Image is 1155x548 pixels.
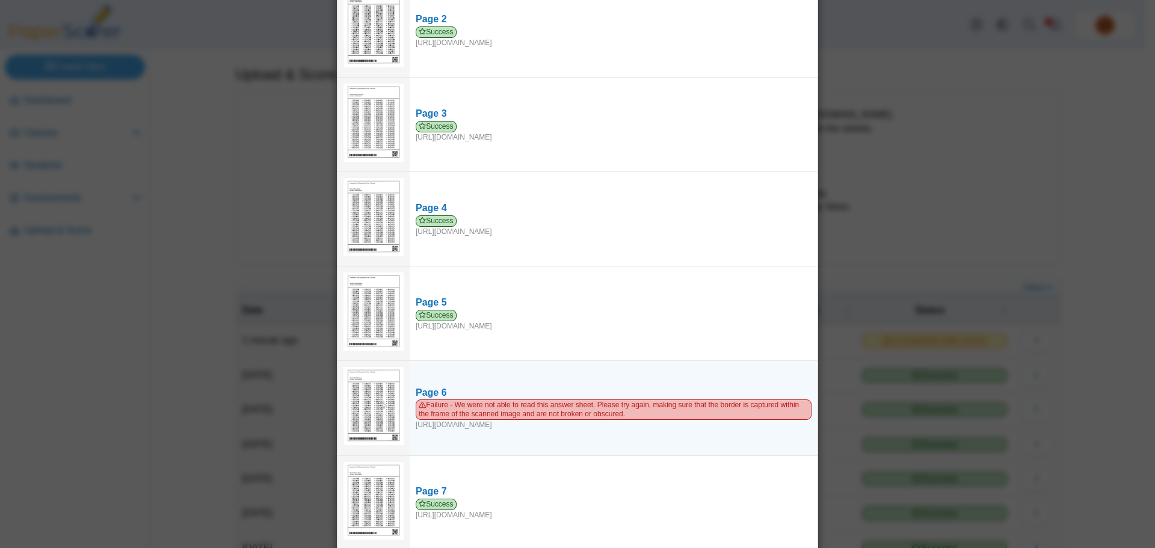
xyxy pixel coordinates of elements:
[343,272,404,351] img: 3160614_OCTOBER_14_2025T17_43_35_734000000.jpeg
[410,380,818,436] a: Page 6 Failure - We were not able to read this answer sheet. Please try again, making sure that t...
[416,485,812,498] div: Page 7
[410,195,818,242] a: Page 4 Success [URL][DOMAIN_NAME]
[410,101,818,148] a: Page 3 Success [URL][DOMAIN_NAME]
[410,7,818,54] a: Page 2 Success [URL][DOMAIN_NAME]
[410,290,818,337] a: Page 5 Success [URL][DOMAIN_NAME]
[416,26,457,38] span: Success
[343,84,404,162] img: 3160617_OCTOBER_14_2025T17_43_18_193000000.jpeg
[416,310,812,331] div: [URL][DOMAIN_NAME]
[343,367,404,445] img: bu_2014_s2DwVN8L52l39bAJ_2025-10-14_17-43-00.pdf_pg_6.jpg
[416,121,457,132] span: Success
[416,310,457,321] span: Success
[416,399,812,430] div: [URL][DOMAIN_NAME]
[416,26,812,48] div: [URL][DOMAIN_NAME]
[416,215,457,227] span: Success
[416,13,812,26] div: Page 2
[416,202,812,215] div: Page 4
[416,399,812,420] span: Failure - We were not able to read this answer sheet. Please try again, making sure that the bord...
[416,499,812,520] div: [URL][DOMAIN_NAME]
[416,386,812,399] div: Page 6
[343,462,404,540] img: 3160621_OCTOBER_14_2025T17_43_23_275000000.jpeg
[416,121,812,143] div: [URL][DOMAIN_NAME]
[343,178,404,256] img: 3160620_OCTOBER_14_2025T17_43_44_834000000.jpeg
[416,107,812,120] div: Page 3
[410,479,818,526] a: Page 7 Success [URL][DOMAIN_NAME]
[416,296,812,309] div: Page 5
[416,499,457,510] span: Success
[416,215,812,237] div: [URL][DOMAIN_NAME]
